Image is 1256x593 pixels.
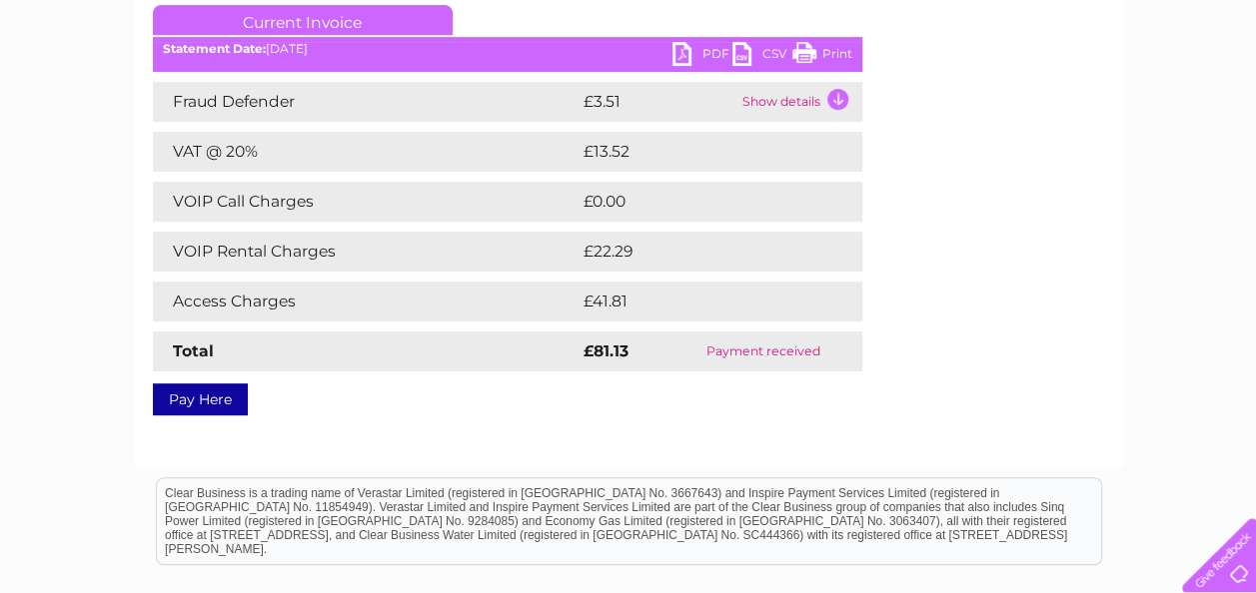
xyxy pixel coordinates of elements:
td: VOIP Rental Charges [153,232,579,272]
div: Clear Business is a trading name of Verastar Limited (registered in [GEOGRAPHIC_DATA] No. 3667643... [157,11,1101,97]
td: VAT @ 20% [153,132,579,172]
a: 0333 014 3131 [879,10,1017,35]
img: logo.png [44,52,146,113]
td: £22.29 [579,232,821,272]
a: PDF [672,42,732,71]
td: £3.51 [579,82,737,122]
td: £0.00 [579,182,816,222]
div: [DATE] [153,42,862,56]
a: Blog [1082,85,1111,100]
a: Telecoms [1010,85,1070,100]
a: Current Invoice [153,5,453,35]
a: Water [904,85,942,100]
strong: Total [173,341,214,360]
a: CSV [732,42,792,71]
td: VOIP Call Charges [153,182,579,222]
a: Print [792,42,852,71]
td: Fraud Defender [153,82,579,122]
a: Contact [1123,85,1172,100]
td: £41.81 [579,282,818,321]
a: Pay Here [153,383,248,415]
td: Show details [737,82,862,122]
a: Energy [954,85,998,100]
td: Payment received [665,331,862,371]
td: Access Charges [153,282,579,321]
b: Statement Date: [163,41,266,56]
a: Log out [1190,85,1237,100]
td: £13.52 [579,132,819,172]
strong: £81.13 [584,341,628,360]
